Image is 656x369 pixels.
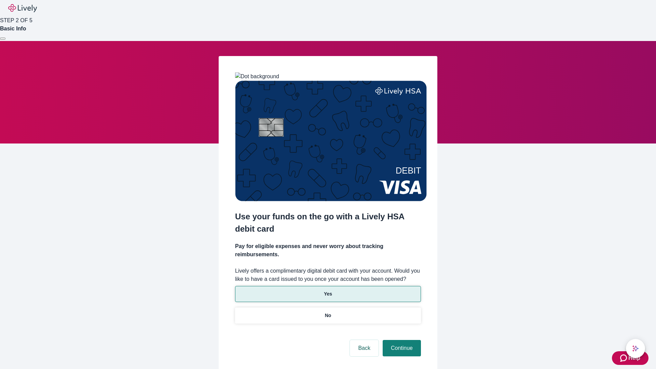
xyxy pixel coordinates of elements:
[324,290,332,298] p: Yes
[235,210,421,235] h2: Use your funds on the go with a Lively HSA debit card
[235,267,421,283] label: Lively offers a complimentary digital debit card with your account. Would you like to have a card...
[235,242,421,259] h4: Pay for eligible expenses and never worry about tracking reimbursements.
[628,354,640,362] span: Help
[632,345,639,352] svg: Lively AI Assistant
[620,354,628,362] svg: Zendesk support icon
[235,72,279,81] img: Dot background
[235,81,427,201] img: Debit card
[626,339,645,358] button: chat
[325,312,331,319] p: No
[235,307,421,324] button: No
[383,340,421,356] button: Continue
[8,4,37,12] img: Lively
[235,286,421,302] button: Yes
[350,340,379,356] button: Back
[612,351,648,365] button: Zendesk support iconHelp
